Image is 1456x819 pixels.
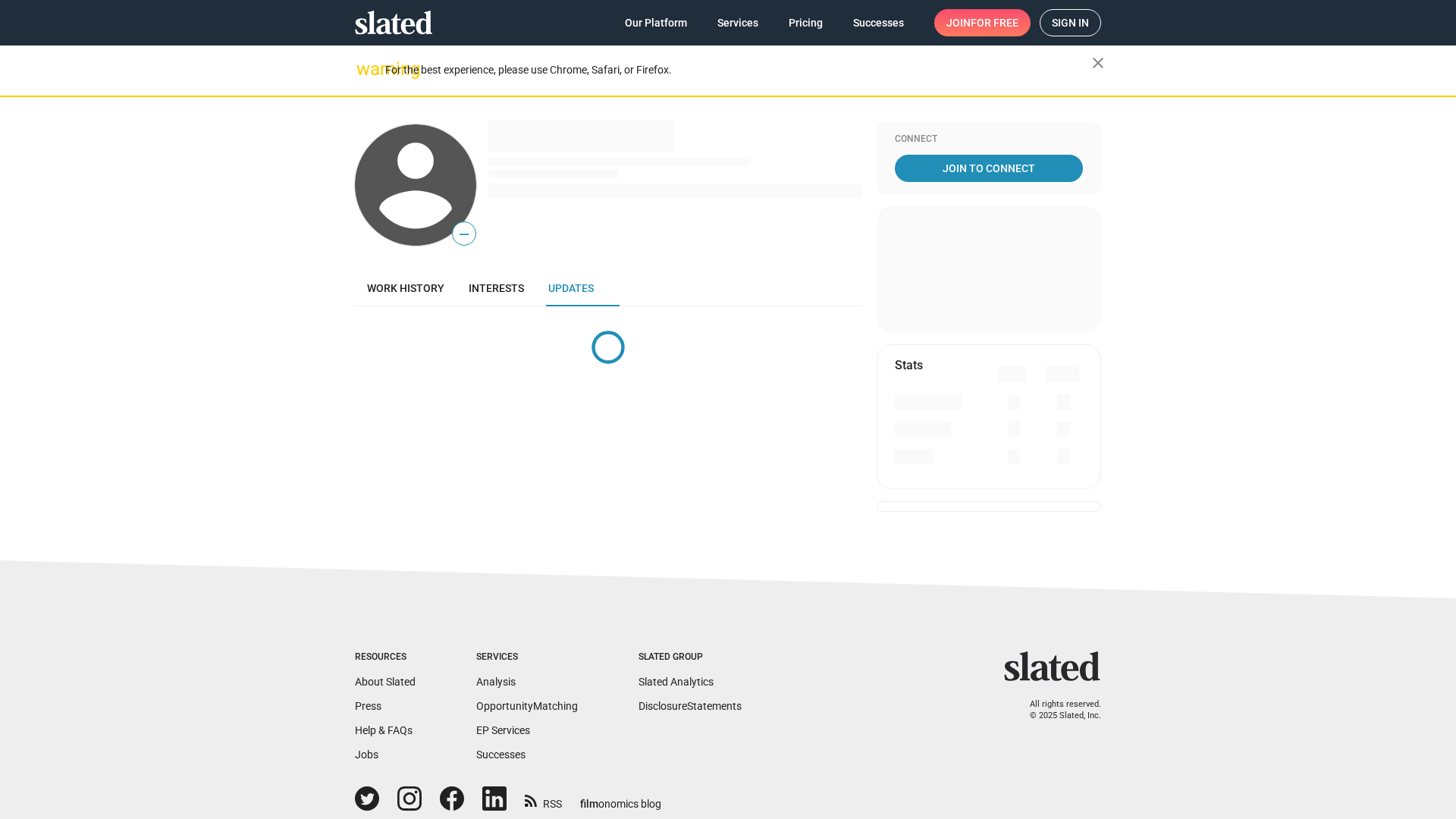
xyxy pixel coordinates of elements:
mat-card-title: Stats [895,357,923,373]
p: All rights reserved. © 2025 Slated, Inc. [1014,699,1101,721]
a: Our Platform [613,9,699,36]
a: EP Services [476,724,530,736]
span: Join To Connect [898,155,1080,182]
span: Work history [367,282,444,294]
div: Connect [895,133,1083,146]
a: RSS [525,788,562,811]
div: Resources [355,651,416,664]
a: Jobs [355,748,378,761]
a: Press [355,700,381,712]
a: DisclosureStatements [639,700,742,712]
span: — [453,224,475,244]
a: Updates [536,270,606,306]
a: Help & FAQs [355,724,413,736]
mat-icon: warning [356,60,375,78]
a: Interests [457,270,536,306]
a: Successes [476,748,526,761]
mat-icon: close [1089,54,1107,72]
span: Sign in [1052,10,1089,36]
span: Join [946,9,1018,36]
a: Analysis [476,676,516,688]
span: Interests [469,282,524,294]
a: Successes [841,9,916,36]
a: About Slated [355,676,416,688]
span: Pricing [789,9,823,36]
a: OpportunityMatching [476,700,578,712]
div: For the best experience, please use Chrome, Safari, or Firefox. [385,60,1092,80]
a: Joinfor free [934,9,1031,36]
span: Updates [548,282,594,294]
div: Services [476,651,578,664]
a: Slated Analytics [639,676,714,688]
span: Our Platform [625,9,687,36]
span: film [580,798,598,810]
span: for free [971,9,1018,36]
a: Pricing [777,9,835,36]
span: Services [717,9,758,36]
a: Sign in [1040,9,1101,36]
a: Services [705,9,770,36]
a: Join To Connect [895,155,1083,182]
a: Work history [355,270,457,306]
a: filmonomics blog [580,785,661,811]
div: Slated Group [639,651,742,664]
span: Successes [853,9,904,36]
